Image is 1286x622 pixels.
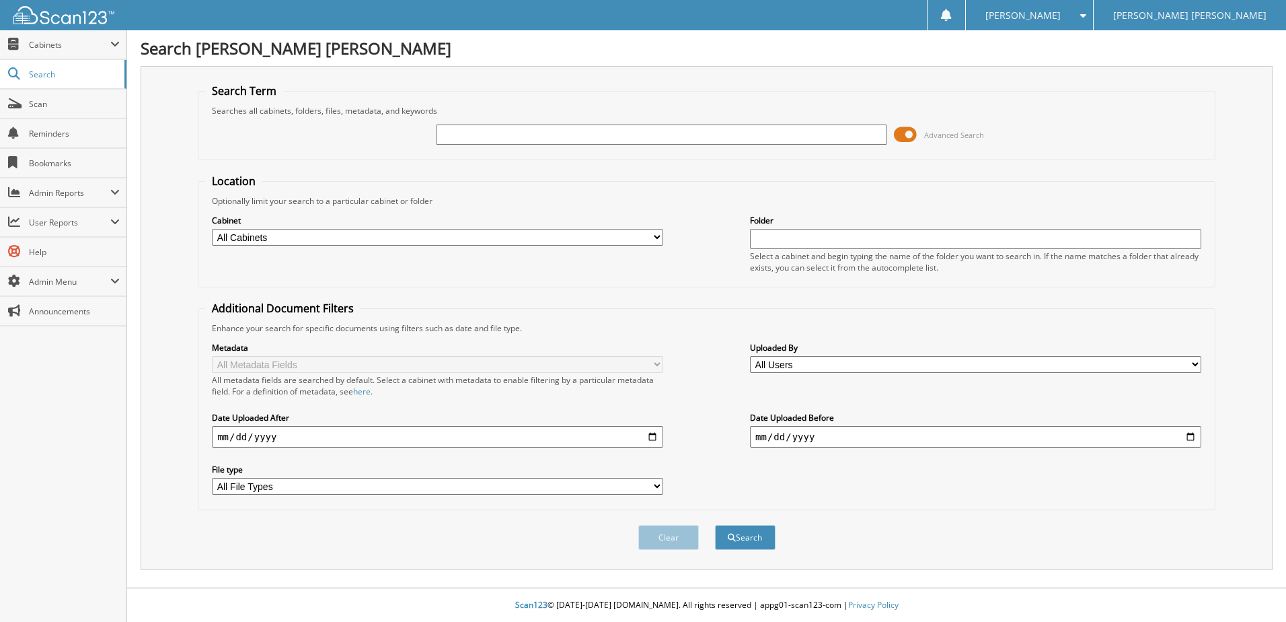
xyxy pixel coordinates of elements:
[212,342,663,353] label: Metadata
[205,301,361,316] legend: Additional Document Filters
[29,98,120,110] span: Scan
[29,39,110,50] span: Cabinets
[205,174,262,188] legend: Location
[924,130,984,140] span: Advanced Search
[205,83,283,98] legend: Search Term
[29,158,120,169] span: Bookmarks
[515,599,547,611] span: Scan123
[985,11,1061,20] span: [PERSON_NAME]
[29,306,120,317] span: Announcements
[29,69,118,80] span: Search
[353,386,371,397] a: here
[212,215,663,226] label: Cabinet
[638,525,699,550] button: Clear
[127,589,1286,622] div: © [DATE]-[DATE] [DOMAIN_NAME]. All rights reserved | appg01-scan123-com |
[750,250,1201,273] div: Select a cabinet and begin typing the name of the folder you want to search in. If the name match...
[1219,557,1286,622] iframe: Chat Widget
[750,215,1201,226] label: Folder
[212,374,663,397] div: All metadata fields are searched by default. Select a cabinet with metadata to enable filtering b...
[29,276,110,287] span: Admin Menu
[205,105,1208,116] div: Searches all cabinets, folders, files, metadata, and keywords
[13,6,114,24] img: scan123-logo-white.svg
[141,37,1273,59] h1: Search [PERSON_NAME] [PERSON_NAME]
[715,525,776,550] button: Search
[212,412,663,423] label: Date Uploaded After
[29,217,110,228] span: User Reports
[750,412,1201,423] label: Date Uploaded Before
[848,599,899,611] a: Privacy Policy
[212,464,663,475] label: File type
[205,322,1208,334] div: Enhance your search for specific documents using filters such as date and file type.
[1113,11,1266,20] span: [PERSON_NAME] [PERSON_NAME]
[29,187,110,199] span: Admin Reports
[29,246,120,258] span: Help
[750,426,1201,448] input: end
[212,426,663,448] input: start
[750,342,1201,353] label: Uploaded By
[205,195,1208,207] div: Optionally limit your search to a particular cabinet or folder
[29,128,120,139] span: Reminders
